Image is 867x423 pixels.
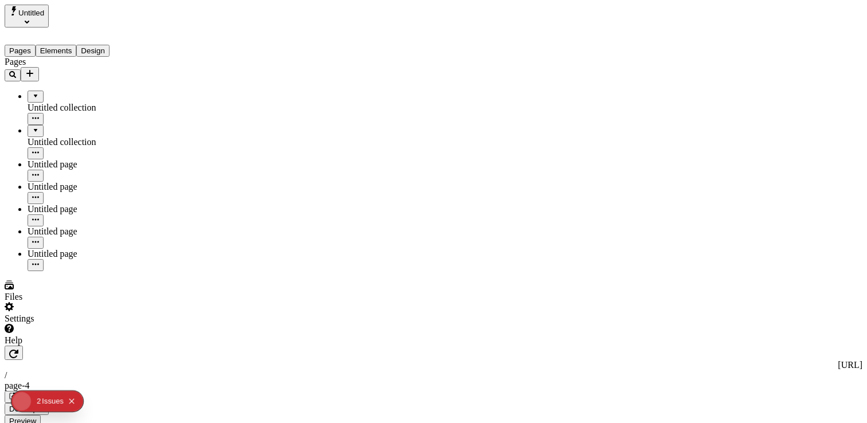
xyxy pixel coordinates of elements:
[36,45,77,57] button: Elements
[5,370,862,381] div: /
[5,314,142,324] div: Settings
[18,9,44,17] span: Untitled
[5,5,49,28] button: Select site
[5,9,167,19] p: Cookie Test Route
[28,226,142,237] div: Untitled page
[5,335,142,346] div: Help
[76,45,110,57] button: Design
[28,204,142,214] div: Untitled page
[28,159,142,170] div: Untitled page
[5,360,862,370] div: [URL]
[5,57,142,67] div: Pages
[28,103,142,113] div: Untitled collection
[28,249,142,259] div: Untitled page
[5,45,36,57] button: Pages
[28,137,142,147] div: Untitled collection
[5,292,142,302] div: Files
[21,67,39,81] button: Add new
[28,182,142,192] div: Untitled page
[5,381,862,391] div: page-4
[5,403,49,415] button: Desktop
[9,405,37,413] span: Desktop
